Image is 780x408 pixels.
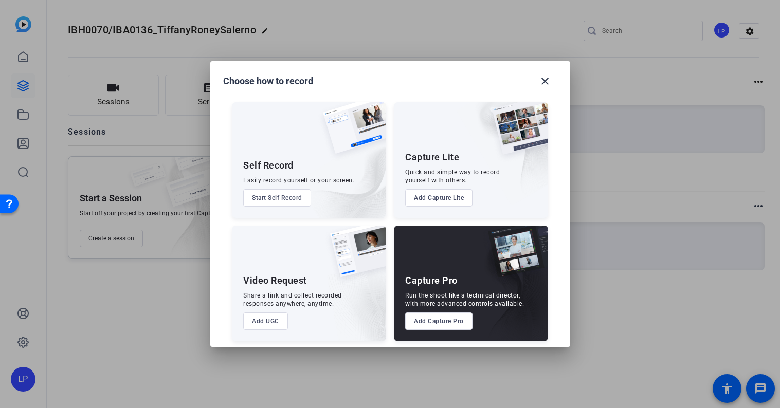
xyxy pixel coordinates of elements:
[243,312,288,330] button: Add UGC
[326,257,386,341] img: embarkstudio-ugc-content.png
[243,189,311,207] button: Start Self Record
[405,274,458,287] div: Capture Pro
[223,75,313,87] h1: Choose how to record
[405,151,459,163] div: Capture Lite
[243,274,307,287] div: Video Request
[405,291,524,308] div: Run the shoot like a technical director, with more advanced controls available.
[405,168,500,184] div: Quick and simple way to record yourself with others.
[322,226,386,288] img: ugc-content.png
[405,312,473,330] button: Add Capture Pro
[243,291,342,308] div: Share a link and collect recorded responses anywhere, anytime.
[456,102,548,205] img: embarkstudio-capture-lite.png
[297,124,386,218] img: embarkstudio-self-record.png
[243,159,294,172] div: Self Record
[484,102,548,165] img: capture-lite.png
[405,189,473,207] button: Add Capture Lite
[539,75,551,87] mat-icon: close
[243,176,354,184] div: Easily record yourself or your screen.
[315,102,386,164] img: self-record.png
[480,226,548,288] img: capture-pro.png
[472,238,548,341] img: embarkstudio-capture-pro.png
